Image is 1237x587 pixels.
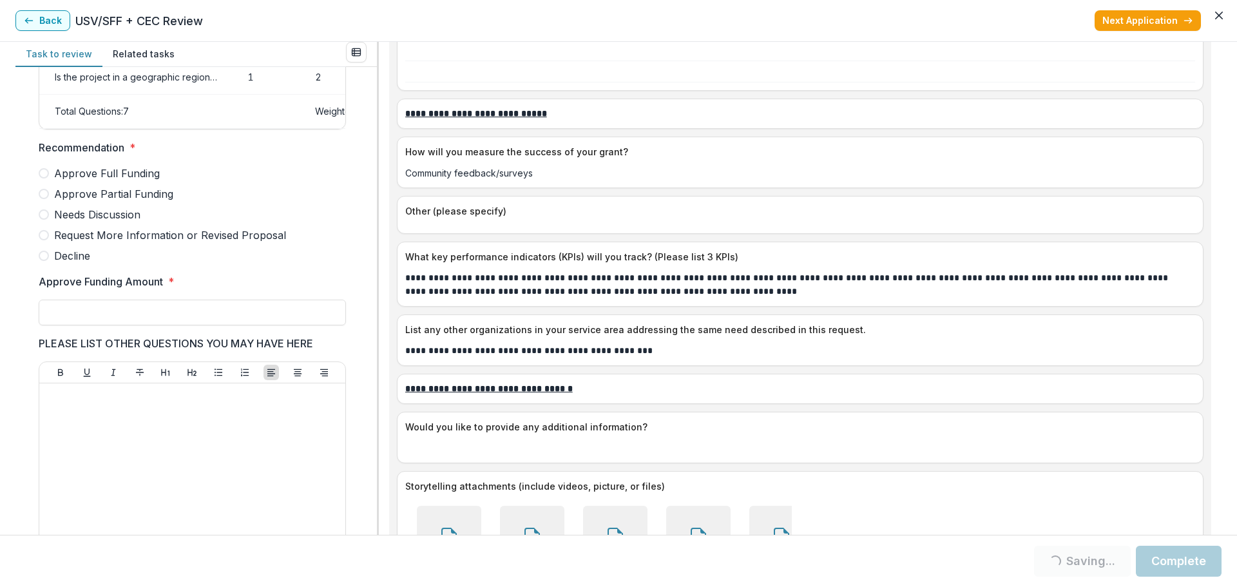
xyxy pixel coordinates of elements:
button: Next Application [1095,10,1201,31]
button: Heading 1 [158,365,173,380]
span: Approve Partial Funding [54,186,173,202]
button: Saving... [1034,546,1131,577]
button: Bold [53,365,68,380]
button: Bullet List [211,365,226,380]
td: Total Questions: 7 [39,95,233,129]
span: Approve Full Funding [54,166,160,181]
span: Needs Discussion [54,207,140,222]
span: Request More Information or Revised Proposal [54,227,286,243]
p: How will you measure the success of your grant? [405,145,1190,159]
td: Weighted Sum: 9.00 [300,95,416,129]
button: Complete [1136,546,1222,577]
button: Related tasks [102,42,185,67]
button: Align Left [264,365,279,380]
p: Would you like to provide any additional information? [405,420,1190,434]
button: Italicize [106,365,121,380]
button: Underline [79,365,95,380]
button: View all reviews [346,42,367,63]
p: PLEASE LIST OTHER QUESTIONS YOU MAY HAVE HERE [39,336,313,351]
span: Decline [54,248,90,264]
p: List any other organizations in your service area addressing the same need described in this requ... [405,323,1190,336]
td: 1 [233,61,300,95]
td: Is the project in a geographic region the foundation supports? [39,61,233,95]
button: Heading 2 [184,365,200,380]
p: Community feedback/surveys [405,166,1195,180]
p: Recommendation [39,140,124,155]
p: Approve Funding Amount [39,274,163,289]
button: Align Right [316,365,332,380]
button: Back [15,10,70,31]
button: Align Center [290,365,305,380]
button: Task to review [15,42,102,67]
p: What key performance indicators (KPIs) will you track? (Please list 3 KPIs) [405,250,1190,264]
p: Storytelling attachments (include videos, picture, or files) [405,479,1190,493]
p: Other (please specify) [405,204,1190,218]
button: Ordered List [237,365,253,380]
button: Strike [132,365,148,380]
button: Close [1209,5,1229,26]
td: 2 [300,61,416,95]
p: USV/SFF + CEC Review [75,12,203,30]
